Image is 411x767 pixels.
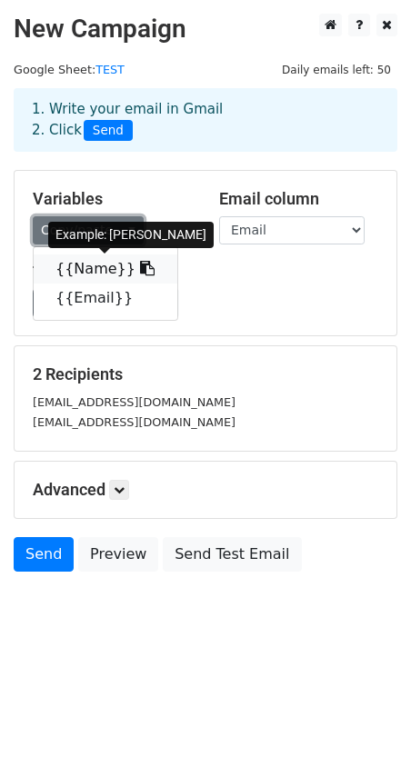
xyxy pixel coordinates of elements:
small: [EMAIL_ADDRESS][DOMAIN_NAME] [33,395,236,409]
h5: Email column [219,189,378,209]
small: [EMAIL_ADDRESS][DOMAIN_NAME] [33,415,236,429]
a: TEST [95,63,125,76]
a: Send [14,537,74,572]
div: 1. Write your email in Gmail 2. Click [18,99,393,141]
a: Copy/paste... [33,216,144,244]
a: Daily emails left: 50 [276,63,397,76]
h5: Advanced [33,480,378,500]
h2: New Campaign [14,14,397,45]
a: {{Name}} [34,254,177,284]
iframe: Chat Widget [320,680,411,767]
h5: 2 Recipients [33,364,378,384]
h5: Variables [33,189,192,209]
span: Daily emails left: 50 [276,60,397,80]
span: Send [84,120,133,142]
a: {{Email}} [34,284,177,313]
div: Example: [PERSON_NAME] [48,222,214,248]
a: Send Test Email [163,537,301,572]
small: Google Sheet: [14,63,125,76]
a: Preview [78,537,158,572]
